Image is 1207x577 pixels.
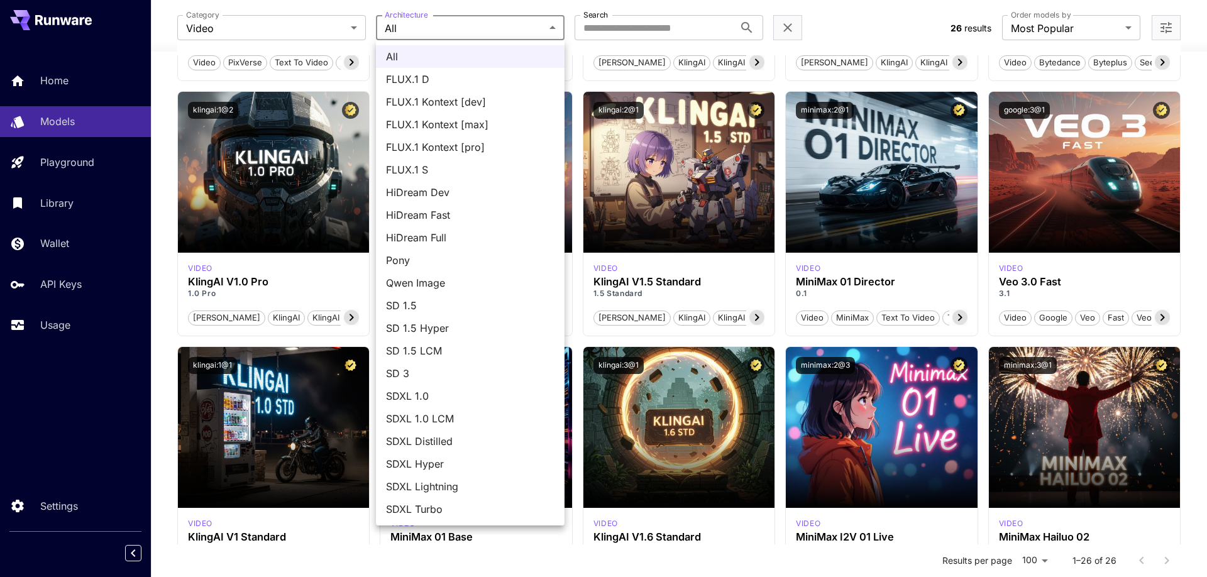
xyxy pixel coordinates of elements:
span: SDXL Lightning [386,479,554,494]
span: HiDream Dev [386,185,554,200]
span: SDXL Turbo [386,502,554,517]
span: FLUX.1 Kontext [max] [386,117,554,132]
span: SDXL 1.0 [386,388,554,404]
span: FLUX.1 S [386,162,554,177]
span: SD 1.5 LCM [386,343,554,358]
span: SDXL Hyper [386,456,554,471]
span: HiDream Full [386,230,554,245]
span: Pony [386,253,554,268]
span: SD 1.5 Hyper [386,321,554,336]
span: All [386,49,554,64]
span: Qwen Image [386,275,554,290]
span: SD 3 [386,366,554,381]
span: FLUX.1 Kontext [pro] [386,140,554,155]
span: FLUX.1 D [386,72,554,87]
span: SDXL 1.0 LCM [386,411,554,426]
span: SDXL Distilled [386,434,554,449]
span: SD 1.5 [386,298,554,313]
span: HiDream Fast [386,207,554,223]
span: FLUX.1 Kontext [dev] [386,94,554,109]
